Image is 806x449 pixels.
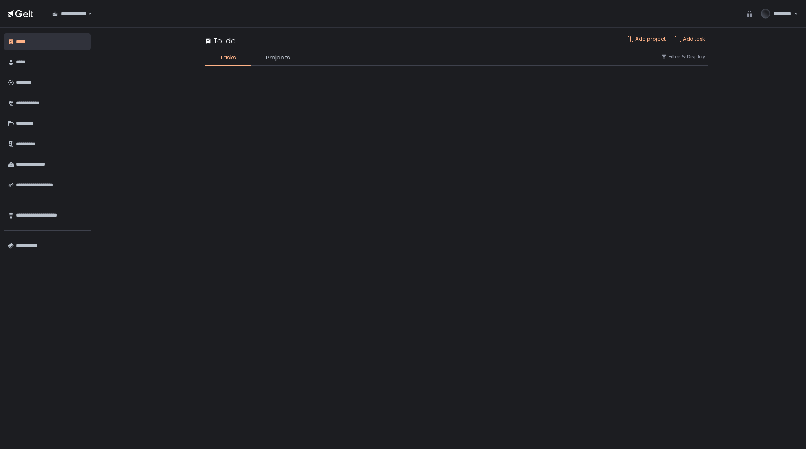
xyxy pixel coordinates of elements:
[205,35,236,46] div: To-do
[661,53,705,60] button: Filter & Display
[675,35,705,43] button: Add task
[47,6,92,22] div: Search for option
[266,53,290,62] span: Projects
[220,53,236,62] span: Tasks
[627,35,666,43] button: Add project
